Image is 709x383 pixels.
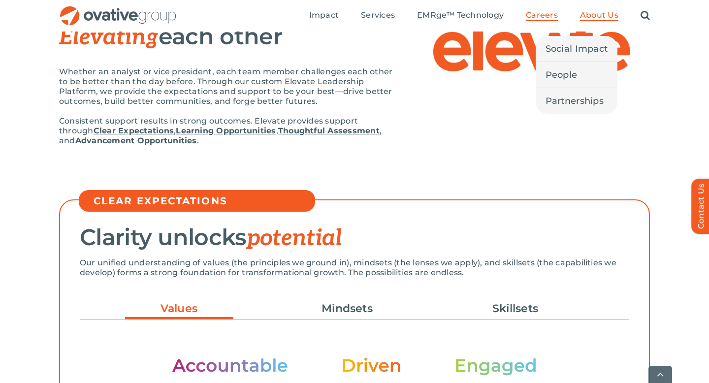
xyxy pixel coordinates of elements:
[526,10,558,21] a: Careers
[94,195,310,207] h5: CLEAR EXPECTATIONS
[417,10,504,21] a: EMRge™ Technology
[59,126,382,145] span: , and
[536,36,618,62] a: Social Impact
[59,67,394,106] p: Whether an analyst or vice president, each team member challenges each other to be better than th...
[546,94,604,108] span: Partnerships
[546,42,608,56] span: Social Impact
[94,126,174,135] a: Clear Expectations
[80,225,629,251] h2: Clarity unlocks
[293,300,401,317] a: Mindsets
[580,10,618,21] a: About Us
[546,68,578,82] span: People
[433,19,630,71] img: Elevate – Elevate Logo
[361,10,395,20] span: Services
[361,10,395,21] a: Services
[125,300,233,322] a: Values
[309,10,339,21] a: Impact
[75,136,199,145] a: Advancement Opportunities.
[247,224,342,252] span: potential
[80,295,629,322] ul: Post Filters
[59,24,394,50] h2: each other
[536,62,618,88] a: People
[641,10,650,21] a: Search
[278,126,380,135] a: Thoughtful Assessment
[417,10,504,20] span: EMRge™ Technology
[59,24,159,51] span: Elevating
[276,126,278,135] span: ,
[580,10,618,20] span: About Us
[461,300,570,317] a: Skillsets
[80,258,629,278] p: Our unified understanding of values (the principles we ground in), mindsets (the lenses we apply)...
[75,136,197,145] strong: Advancement Opportunities
[59,116,394,146] p: Consistent support results in strong outcomes. Elevate provides support through
[309,10,339,20] span: Impact
[536,88,618,114] a: Partnerships
[174,126,176,135] span: ,
[526,10,558,20] span: Careers
[176,126,276,135] a: Learning Opportunities
[59,5,177,14] a: OG_Full_horizontal_RGB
